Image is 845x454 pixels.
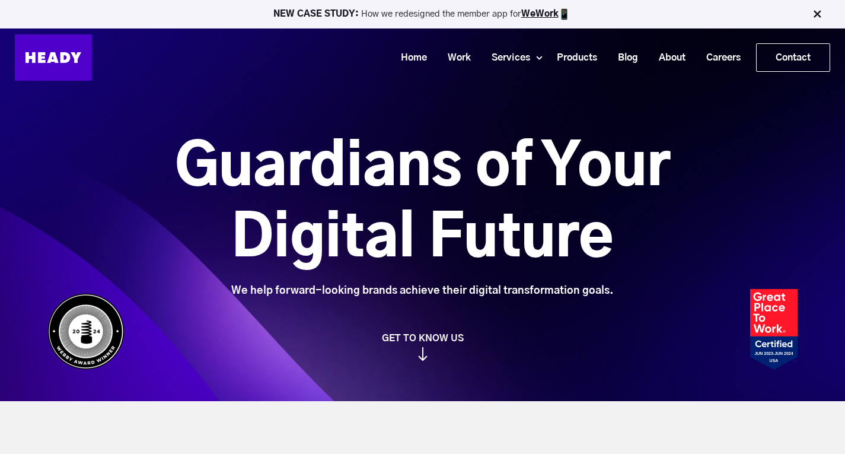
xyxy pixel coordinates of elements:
[811,8,823,20] img: Close Bar
[109,284,736,297] div: We help forward-looking brands achieve their digital transformation goals.
[477,47,536,69] a: Services
[433,47,477,69] a: Work
[603,47,644,69] a: Blog
[5,8,840,20] p: How we redesigned the member app for
[750,289,798,370] img: Heady_2023_Certification_Badge
[644,47,691,69] a: About
[757,44,830,71] a: Contact
[559,8,570,20] img: app emoji
[109,132,736,275] h1: Guardians of Your Digital Future
[104,43,830,72] div: Navigation Menu
[386,47,433,69] a: Home
[47,293,125,370] img: Heady_WebbyAward_Winner-4
[691,47,747,69] a: Careers
[42,332,803,361] a: GET TO KNOW US
[273,9,361,18] strong: NEW CASE STUDY:
[15,34,92,81] img: Heady_Logo_Web-01 (1)
[418,347,428,361] img: arrow_down
[542,47,603,69] a: Products
[521,9,559,18] a: WeWork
